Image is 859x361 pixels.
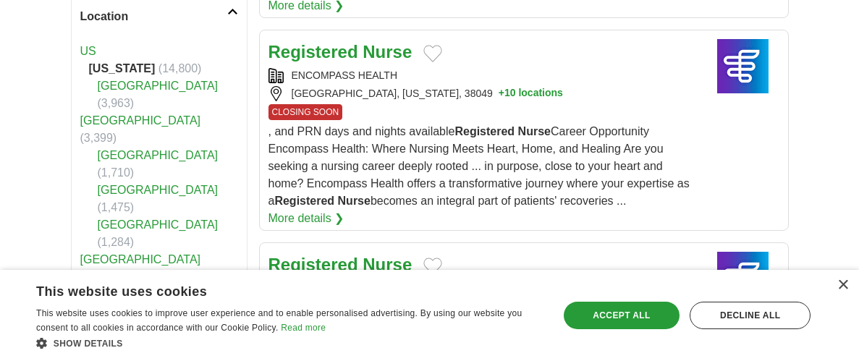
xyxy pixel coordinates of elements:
[80,132,117,144] span: (3,399)
[54,339,123,349] span: Show details
[423,45,442,62] button: Add to favorite jobs
[98,236,135,248] span: (1,284)
[98,184,219,196] a: [GEOGRAPHIC_DATA]
[98,166,135,179] span: (1,710)
[36,308,522,333] span: This website uses cookies to improve user experience and to enable personalised advertising. By u...
[98,218,219,231] a: [GEOGRAPHIC_DATA]
[363,255,412,274] strong: Nurse
[268,125,690,207] span: , and PRN days and nights available Career Opportunity Encompass Health: Where Nursing Meets Hear...
[707,252,779,306] img: Encompass Health logo
[158,62,202,75] span: (14,800)
[499,86,504,101] span: +
[690,302,811,329] div: Decline all
[338,195,371,207] strong: Nurse
[274,195,334,207] strong: Registered
[281,323,326,333] a: Read more, opens a new window
[98,149,219,161] a: [GEOGRAPHIC_DATA]
[80,114,201,127] a: [GEOGRAPHIC_DATA]
[36,336,543,350] div: Show details
[268,42,358,61] strong: Registered
[518,125,551,137] strong: Nurse
[707,39,779,93] img: Encompass Health logo
[268,104,343,120] span: CLOSING SOON
[80,8,227,25] h2: Location
[80,45,96,57] a: US
[499,86,563,101] button: +10 locations
[837,280,848,291] div: Close
[268,255,412,274] a: Registered Nurse
[268,42,412,61] a: Registered Nurse
[98,97,135,109] span: (3,963)
[36,279,507,300] div: This website uses cookies
[268,86,695,101] div: [GEOGRAPHIC_DATA], [US_STATE], 38049
[423,258,442,275] button: Add to favorite jobs
[564,302,680,329] div: Accept all
[98,80,219,92] a: [GEOGRAPHIC_DATA]
[292,69,398,81] a: ENCOMPASS HEALTH
[80,253,201,266] a: [GEOGRAPHIC_DATA]
[363,42,412,61] strong: Nurse
[268,210,344,227] a: More details ❯
[89,62,156,75] strong: [US_STATE]
[98,201,135,213] span: (1,475)
[268,255,358,274] strong: Registered
[454,125,515,137] strong: Registered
